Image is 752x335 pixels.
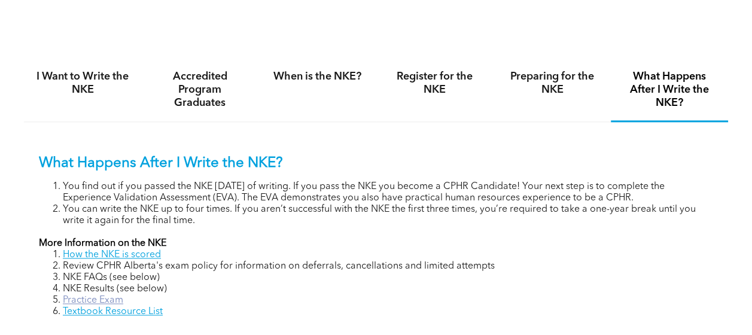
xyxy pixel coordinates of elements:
h4: When is the NKE? [269,70,365,83]
strong: More Information on the NKE [39,239,166,248]
h4: Register for the NKE [387,70,483,96]
li: You can write the NKE up to four times. If you aren’t successful with the NKE the first three tim... [63,204,713,227]
h4: Accredited Program Graduates [152,70,248,109]
p: What Happens After I Write the NKE? [39,155,713,172]
a: How the NKE is scored [63,250,161,260]
li: NKE Results (see below) [63,284,713,295]
li: NKE FAQs (see below) [63,272,713,284]
li: Review CPHR Alberta's exam policy for information on deferrals, cancellations and limited attempts [63,261,713,272]
a: Textbook Resource List [63,307,163,316]
li: You find out if you passed the NKE [DATE] of writing. If you pass the NKE you become a CPHR Candi... [63,181,713,204]
h4: I Want to Write the NKE [35,70,130,96]
h4: What Happens After I Write the NKE? [622,70,717,109]
h4: Preparing for the NKE [504,70,600,96]
a: Practice Exam [63,296,123,305]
